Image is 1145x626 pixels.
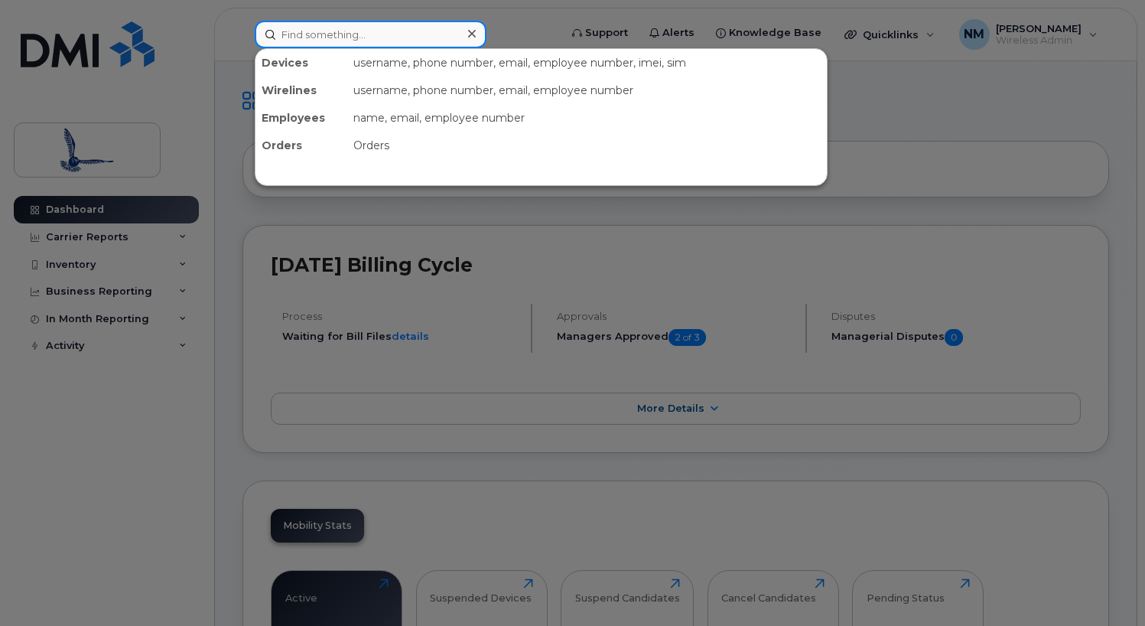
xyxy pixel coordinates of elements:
div: Orders [347,132,827,159]
div: username, phone number, email, employee number [347,77,827,104]
iframe: Messenger Launcher [1078,559,1134,615]
div: Orders [255,132,347,159]
div: name, email, employee number [347,104,827,132]
div: username, phone number, email, employee number, imei, sim [347,49,827,77]
div: Wirelines [255,77,347,104]
div: Devices [255,49,347,77]
div: Employees [255,104,347,132]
